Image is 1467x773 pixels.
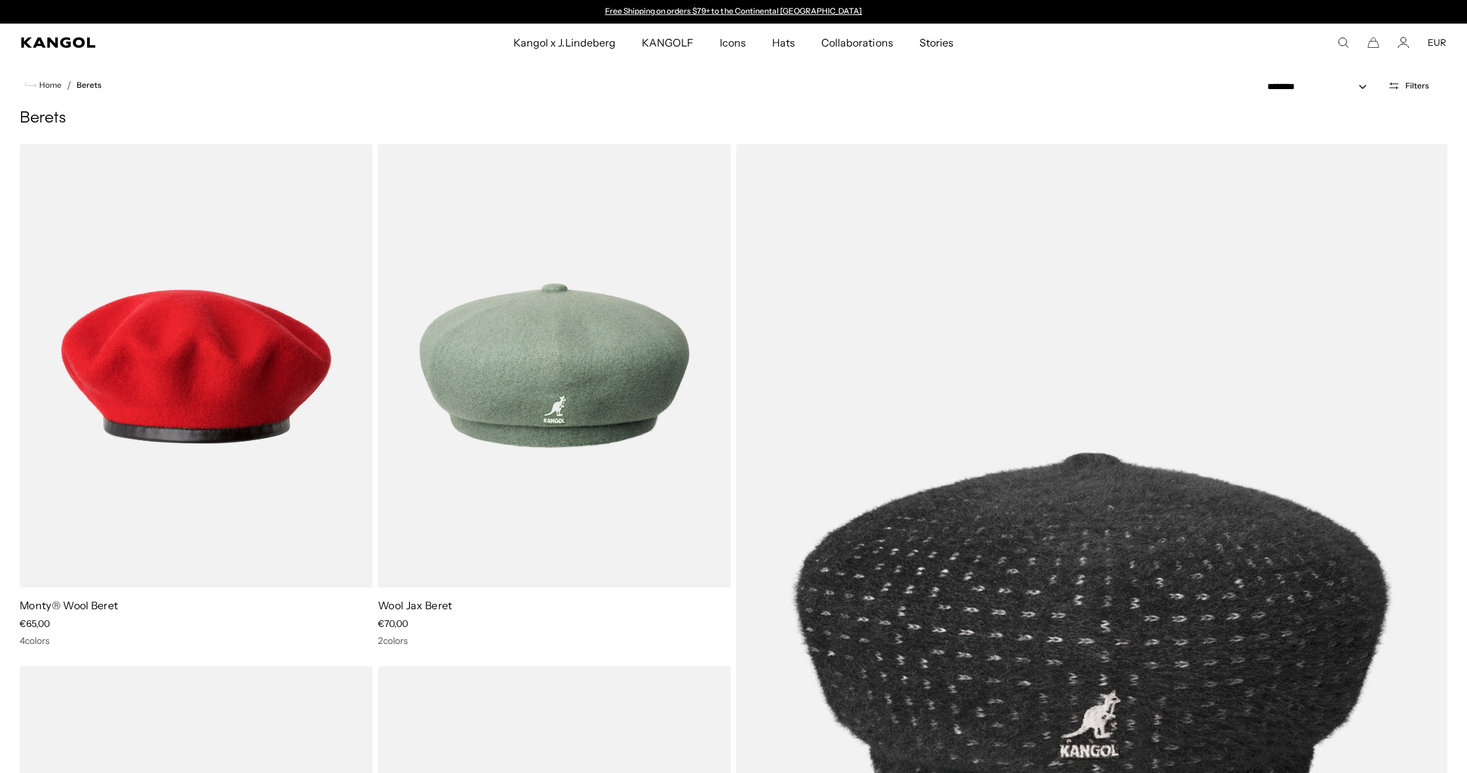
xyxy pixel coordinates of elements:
a: Hats [759,24,808,62]
a: Wool Jax Beret [378,599,452,612]
summary: Search here [1337,37,1349,48]
div: Announcement [599,7,868,17]
div: 1 of 2 [599,7,868,17]
span: Home [37,81,62,90]
a: Account [1398,37,1409,48]
button: Cart [1367,37,1379,48]
span: Collaborations [821,24,893,62]
h1: Berets [20,109,1447,128]
span: €70,00 [378,618,408,630]
span: Hats [772,24,795,62]
select: Sort by: Featured [1262,80,1380,94]
span: €65,00 [20,618,50,630]
span: Filters [1405,81,1429,90]
a: Monty® Wool Beret [20,599,118,612]
span: Icons [720,24,746,62]
a: Stories [906,24,967,62]
img: Wool Jax Beret [378,144,731,588]
span: KANGOLF [642,24,694,62]
a: KANGOLF [629,24,707,62]
img: Monty® Wool Beret [20,144,373,588]
span: Kangol x J.Lindeberg [513,24,616,62]
div: 4 colors [20,635,373,647]
a: Collaborations [808,24,906,62]
span: Stories [919,24,954,62]
a: Free Shipping on orders $79+ to the Continental [GEOGRAPHIC_DATA] [605,6,863,16]
a: Icons [707,24,759,62]
a: Home [25,79,62,91]
slideshow-component: Announcement bar [599,7,868,17]
li: / [62,77,71,93]
a: Berets [77,81,102,90]
a: Kangol x J.Lindeberg [500,24,629,62]
div: 2 colors [378,635,731,647]
button: EUR [1428,37,1446,48]
a: Kangol [21,37,341,48]
button: Open filters [1380,80,1437,92]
